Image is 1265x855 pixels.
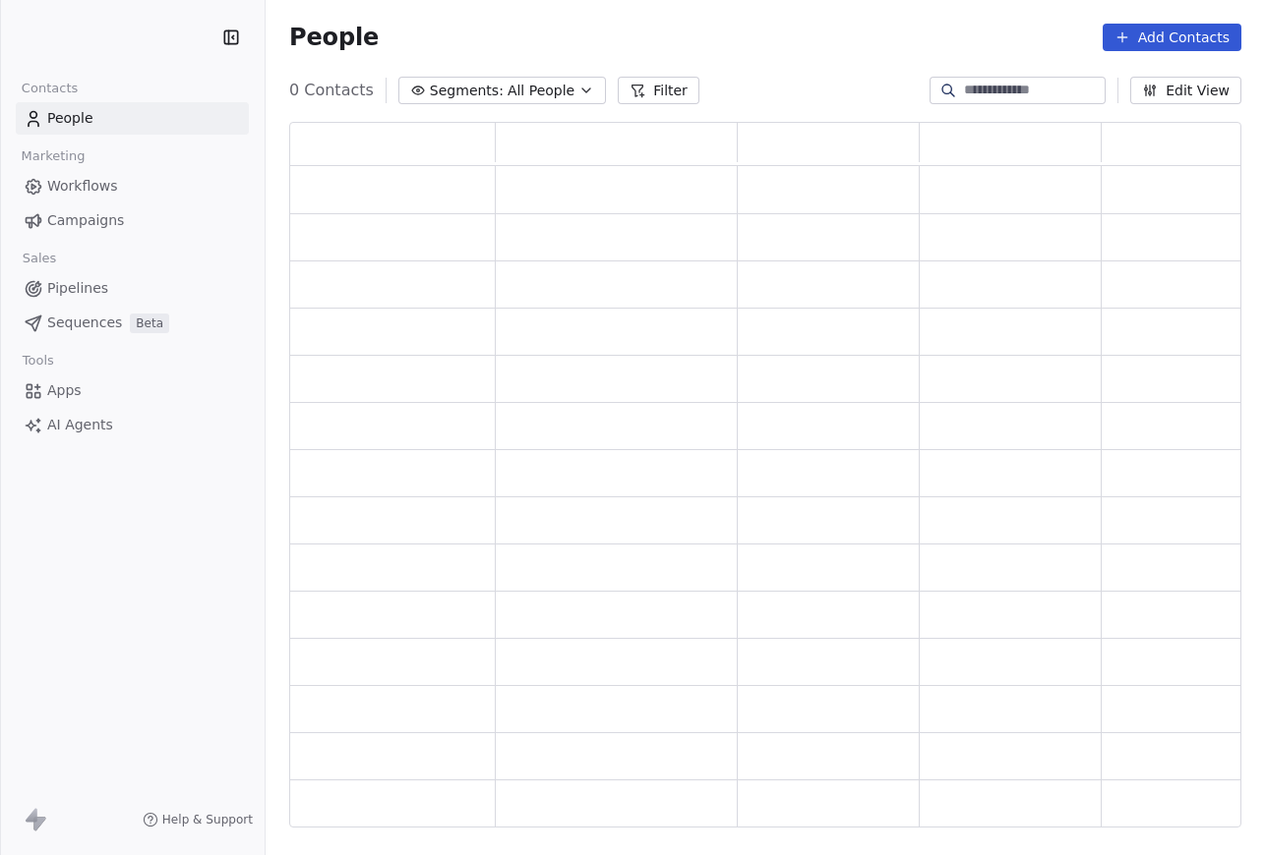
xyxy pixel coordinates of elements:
[289,23,379,52] span: People
[47,108,93,129] span: People
[162,812,253,827] span: Help & Support
[430,81,504,101] span: Segments:
[289,79,374,102] span: 0 Contacts
[1130,77,1241,104] button: Edit View
[47,313,122,333] span: Sequences
[1103,24,1241,51] button: Add Contacts
[16,272,249,305] a: Pipelines
[47,210,124,231] span: Campaigns
[618,77,699,104] button: Filter
[47,278,108,299] span: Pipelines
[130,313,169,333] span: Beta
[47,380,82,401] span: Apps
[16,409,249,441] a: AI Agents
[143,812,253,827] a: Help & Support
[16,307,249,339] a: SequencesBeta
[14,244,65,273] span: Sales
[13,142,93,171] span: Marketing
[16,170,249,202] a: Workflows
[47,176,118,197] span: Workflows
[508,81,574,101] span: All People
[14,346,62,375] span: Tools
[16,102,249,135] a: People
[16,204,249,237] a: Campaigns
[13,74,87,103] span: Contacts
[47,415,113,435] span: AI Agents
[16,374,249,407] a: Apps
